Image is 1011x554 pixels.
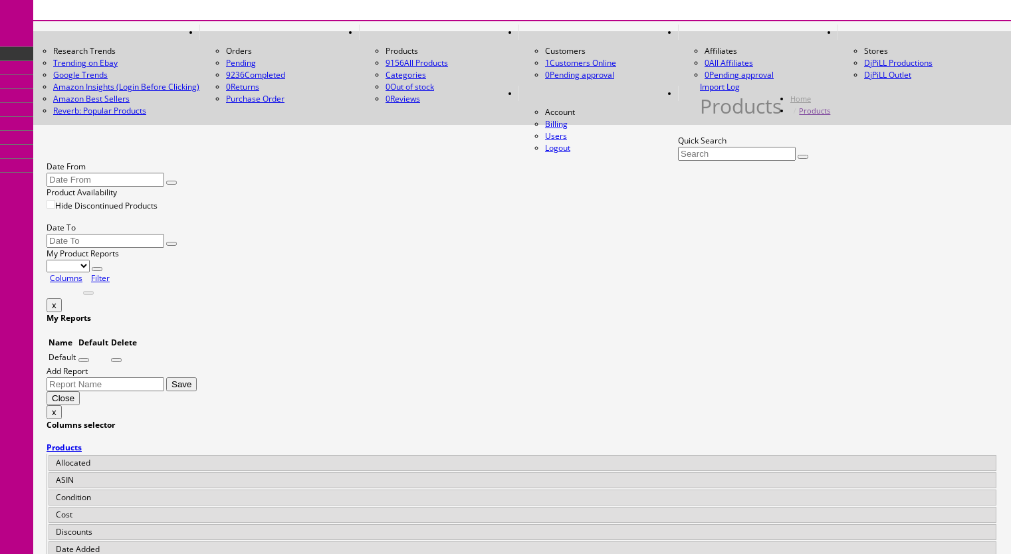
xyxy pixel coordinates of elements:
h4: My Reports [47,312,998,324]
span: 0 [545,69,550,80]
a: Home [790,94,811,104]
a: Pending [226,57,359,69]
label: Product Availability [47,187,117,198]
a: Filter [91,272,110,284]
a: Columns [50,272,82,284]
li: Customers [545,45,678,57]
span: 0 [705,69,709,80]
a: Users [545,130,567,141]
td: Default [48,351,76,364]
span: 9236 [226,69,245,80]
a: Products [799,106,830,116]
h4: Columns selector [47,419,998,431]
a: Reverb: Popular Products [53,105,199,117]
input: Date From [47,173,164,187]
li: Account [545,106,678,118]
label: Date To [47,222,76,233]
a: 0All Affiliates [705,57,753,68]
span: 9156 [386,57,404,68]
a: 1Customers Online [545,57,616,68]
div: Cost [49,507,996,523]
button: Close [47,391,80,405]
a: Purchase Order [226,93,284,104]
li: Products [386,45,518,57]
div: ASIN [49,472,996,488]
input: Search [678,147,796,161]
a: 9236Completed [226,69,285,80]
li: Orders [226,45,359,57]
input: Date To [47,234,164,248]
label: My Product Reports [47,248,119,259]
a: 0Pending approval [705,69,774,80]
h1: Products [700,100,782,112]
a: Trending on Ebay [53,57,199,69]
input: Report Name [47,377,164,391]
a: HELP [678,86,700,101]
input: Hide Discontinued Products [47,200,55,209]
label: Quick Search [678,135,727,146]
span: 0 [386,93,390,104]
a: Categories [386,69,426,80]
td: Default [78,336,109,349]
li: Affiliates [705,45,838,57]
button: x [47,405,62,419]
div: Condition [49,490,996,506]
a: 0Out of stock [386,81,434,92]
a: Amazon Insights (Login Before Clicking) [53,81,199,93]
a: Amazon Best Sellers [53,93,199,105]
label: Date From [47,161,86,172]
div: Allocated [49,455,996,471]
span: 0 [226,81,231,92]
a: 9156All Products [386,57,448,68]
a: DjPiLL Outlet [864,69,911,80]
button: x [47,298,62,312]
label: Add Report [47,365,88,377]
span: 0 [386,81,390,92]
span: 0 [705,57,709,68]
a: Google Trends [53,69,199,81]
li: Research Trends [53,45,199,57]
td: Delete [110,336,138,349]
a: DjPiLL Productions [864,57,933,68]
div: Discounts [49,524,996,540]
label: Hide Discontinued Products [47,200,158,211]
a: Billing [545,118,568,130]
a: 0Returns [226,81,259,92]
td: Name [48,336,76,349]
a: 0Pending approval [545,69,614,80]
a: 0Reviews [386,93,420,104]
strong: Products [47,442,82,453]
a: Import Log [700,81,740,92]
li: Stores [864,45,997,57]
a: Logout [545,142,570,153]
button: Save [166,377,197,391]
span: 1 [545,57,550,68]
